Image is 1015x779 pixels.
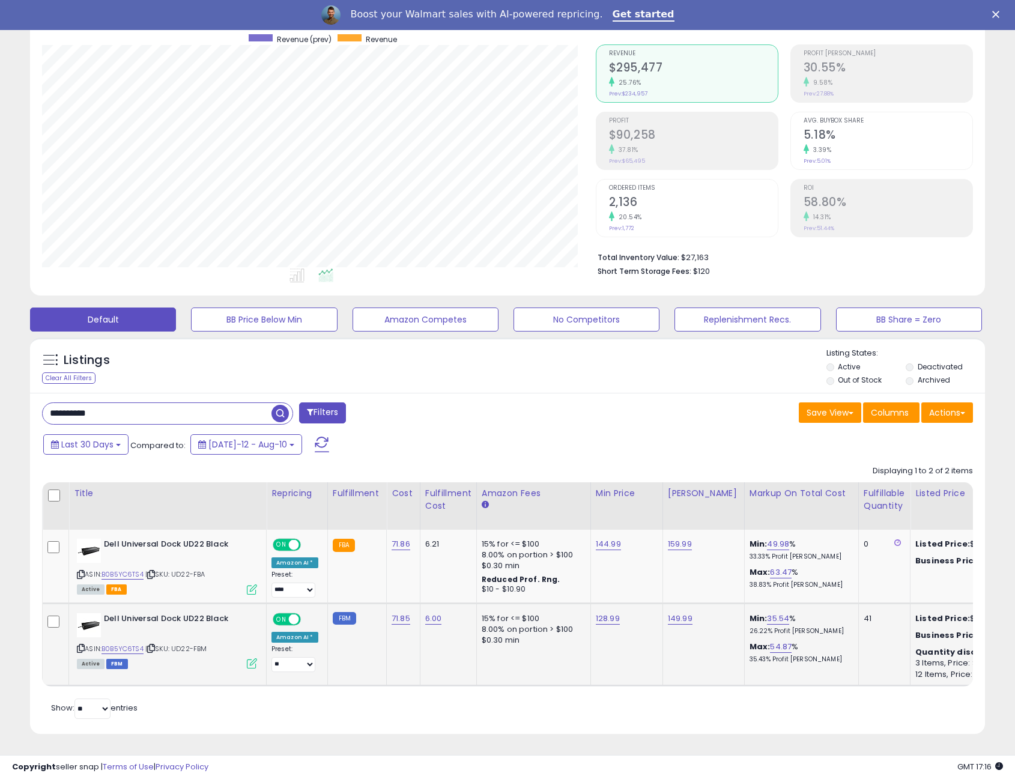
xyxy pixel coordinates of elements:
div: ASIN: [77,539,257,593]
div: Amazon AI * [271,557,318,568]
span: Revenue [609,50,778,57]
small: Amazon Fees. [482,500,489,511]
span: Profit [PERSON_NAME] [804,50,972,57]
div: 3 Items, Price: $145.03 [915,658,1015,668]
span: ON [274,540,289,550]
b: Total Inventory Value: [598,252,679,262]
b: Business Price: [915,629,981,641]
a: 159.99 [668,538,692,550]
div: % [750,641,849,664]
button: BB Share = Zero [836,308,982,332]
a: Get started [613,8,674,22]
div: Cost [392,487,415,500]
p: 38.83% Profit [PERSON_NAME] [750,581,849,589]
div: Title [74,487,261,500]
button: Replenishment Recs. [674,308,820,332]
span: All listings currently available for purchase on Amazon [77,659,105,669]
span: Last 30 Days [61,438,114,450]
small: 9.58% [809,78,833,87]
a: 128.99 [596,613,620,625]
span: Columns [871,407,909,419]
div: Markup on Total Cost [750,487,853,500]
p: 35.43% Profit [PERSON_NAME] [750,655,849,664]
div: seller snap | | [12,762,208,773]
span: ON [274,614,289,624]
span: Revenue (prev) [277,34,332,44]
div: Amazon AI * [271,632,318,643]
span: [DATE]-12 - Aug-10 [208,438,287,450]
div: % [750,539,849,561]
a: 144.99 [596,538,621,550]
span: Revenue [366,34,397,44]
b: Reduced Prof. Rng. [482,574,560,584]
div: 0 [864,539,901,550]
span: Avg. Buybox Share [804,118,972,124]
div: 15% for <= $100 [482,613,581,624]
div: 8.00% on portion > $100 [482,550,581,560]
h5: Listings [64,352,110,369]
a: 6.00 [425,613,442,625]
div: [PERSON_NAME] [668,487,739,500]
a: 35.54 [767,613,789,625]
small: FBA [333,539,355,552]
span: Show: entries [51,702,138,714]
b: Min: [750,538,768,550]
b: Max: [750,641,771,652]
span: Compared to: [130,440,186,451]
button: Amazon Competes [353,308,498,332]
h2: 58.80% [804,195,972,211]
small: Prev: $65,495 [609,157,645,165]
div: $0.30 min [482,635,581,646]
h2: 5.18% [804,128,972,144]
small: Prev: 51.44% [804,225,834,232]
button: No Competitors [514,308,659,332]
b: Business Price: [915,555,981,566]
small: 20.54% [614,213,642,222]
div: $152.99 [915,556,1015,566]
span: | SKU: UD22-FBM [145,644,207,653]
h2: $295,477 [609,61,778,77]
div: ASIN: [77,613,257,668]
div: Fulfillment [333,487,381,500]
b: Listed Price: [915,538,970,550]
div: % [750,613,849,635]
div: 12 Items, Price: $143.55 [915,669,1015,680]
p: 26.22% Profit [PERSON_NAME] [750,627,849,635]
div: Close [992,11,1004,18]
div: Preset: [271,645,318,672]
span: $120 [693,265,710,277]
button: Save View [799,402,861,423]
small: 25.76% [614,78,641,87]
button: [DATE]-12 - Aug-10 [190,434,302,455]
div: 6.21 [425,539,467,550]
small: 37.81% [614,145,638,154]
div: Fulfillable Quantity [864,487,905,512]
strong: Copyright [12,761,56,772]
div: $10 - $10.90 [482,584,581,595]
a: 71.85 [392,613,410,625]
div: Min Price [596,487,658,500]
th: The percentage added to the cost of goods (COGS) that forms the calculator for Min & Max prices. [744,482,858,530]
a: 54.87 [770,641,792,653]
span: OFF [299,614,318,624]
a: 63.47 [770,566,792,578]
span: Profit [609,118,778,124]
div: Fulfillment Cost [425,487,471,512]
img: 21RHNJXCTrL._SL40_.jpg [77,539,101,563]
label: Archived [918,375,950,385]
div: Preset: [271,571,318,598]
span: Ordered Items [609,185,778,192]
span: | SKU: UD22-FBA [145,569,205,579]
small: 3.39% [809,145,832,154]
div: Repricing [271,487,323,500]
label: Active [838,362,860,372]
div: Clear All Filters [42,372,95,384]
a: Privacy Policy [156,761,208,772]
img: 21RHNJXCTrL._SL40_.jpg [77,613,101,637]
div: 15% for <= $100 [482,539,581,550]
div: $147.74 [915,613,1015,624]
div: Boost your Walmart sales with AI-powered repricing. [350,8,602,20]
label: Out of Stock [838,375,882,385]
b: Quantity discounts [915,646,1002,658]
small: Prev: $234,957 [609,90,647,97]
